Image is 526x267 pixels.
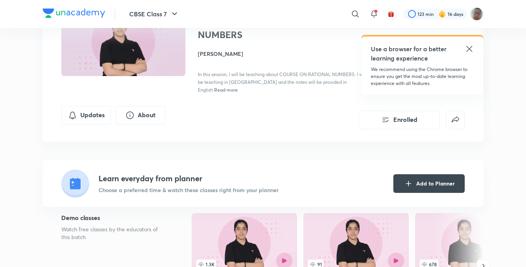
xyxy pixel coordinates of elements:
img: Thumbnail [60,5,187,77]
h1: COURSE ON RATIONAL NUMBERS [198,18,325,40]
button: CBSE Class 7 [125,6,184,22]
span: In this session, I will be teaching about COURSE ON RATIONAL NUMBERS. I will be teaching in [GEOG... [198,71,366,93]
button: Updates [61,106,111,125]
img: Vinayak Mishra [470,7,483,21]
p: We recommend using the Chrome browser to ensure you get the most up-to-date learning experience w... [371,66,474,87]
p: Watch free classes by the educators of this batch [61,225,167,241]
button: false [446,111,465,129]
button: Add to Planner [393,174,465,193]
img: streak [438,10,446,18]
h4: Learn everyday from planner [99,173,279,184]
span: Read more [214,87,238,93]
img: Company Logo [43,9,105,18]
button: About [116,106,165,125]
h5: Demo classes [61,213,167,222]
button: avatar [385,8,397,20]
button: Enrolled [358,111,440,129]
a: Company Logo [43,9,105,20]
h5: Use a browser for a better learning experience [371,44,448,63]
p: Choose a preferred time & watch these classes right from your planner [99,186,279,194]
h4: [PERSON_NAME] [198,50,372,58]
img: avatar [388,10,394,17]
